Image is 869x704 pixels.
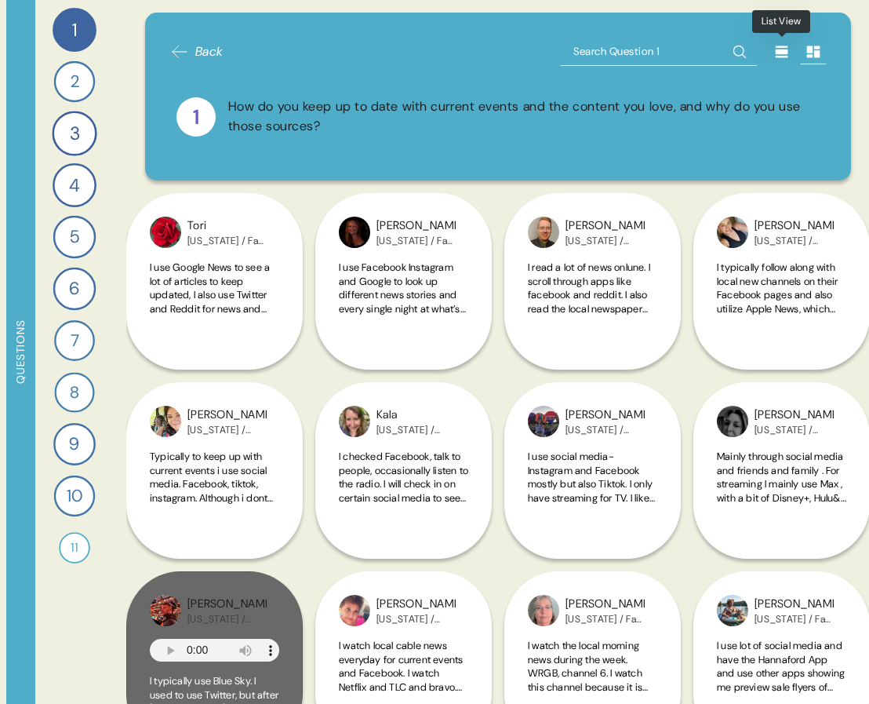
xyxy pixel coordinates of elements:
div: [PERSON_NAME] [754,217,834,235]
div: [US_STATE] / Fast & Fresh [187,235,267,247]
input: Search Question 1 [561,38,757,66]
div: 2 [54,61,95,102]
div: [PERSON_NAME] [376,217,456,235]
div: 6 [53,268,96,310]
span: Back [195,42,224,61]
img: profilepic_24218457251130268.jpg [528,406,559,437]
span: I checked Facebook, talk to people, occasionally listen to the radio. I will check in on certain ... [339,450,468,587]
div: 1 [53,8,96,52]
img: profilepic_23895048896860999.jpg [528,595,559,626]
div: 1 [176,97,216,137]
span: Mainly through social media and friends and family . For streaming I mainly use Max , with a bit ... [717,450,846,560]
div: [US_STATE] / Culinary Cruisers [187,424,267,436]
div: [US_STATE] / Fast & Fresh [754,613,834,626]
div: [US_STATE] / Grab & Go-ers [565,424,645,436]
span: I use social media- Instagram and Facebook mostly but also Tiktok. I only have streaming for TV. ... [528,450,656,573]
img: profilepic_24721967720761527.jpg [339,595,370,626]
div: 11 [59,532,90,564]
div: [US_STATE] / Culinary Cruisers [376,424,456,436]
img: profilepic_24407854298844860.jpg [339,217,370,248]
div: [PERSON_NAME] [376,596,456,613]
div: [US_STATE] / Culinary Cruisers [376,613,456,626]
div: [US_STATE] / Culinary Cruisers [754,424,834,436]
div: 7 [54,320,95,361]
div: Kala [376,407,456,424]
div: 9 [53,423,96,465]
div: [US_STATE] / Fast & Fresh [565,613,645,626]
div: [US_STATE] / Culinary Cruisers [565,235,645,247]
div: Tori [187,217,267,235]
img: profilepic_24145859285036337.jpg [528,217,559,248]
div: [PERSON_NAME] [565,217,645,235]
div: 10 [54,476,95,516]
img: profilepic_9600360536733345.jpg [150,406,181,437]
img: profilepic_24535830732688111.jpg [339,406,370,437]
div: [PERSON_NAME] [754,407,834,424]
div: 3 [52,111,96,155]
img: profilepic_30738846339064219.jpg [150,595,181,626]
div: 8 [54,372,94,412]
div: [US_STATE] / Grab & Go-ers [187,613,267,626]
div: How do you keep up to date with current events and the content you love, and why do you use those... [228,97,820,137]
div: List View [752,10,810,33]
div: [US_STATE] / Fast & Fresh [376,235,456,247]
div: [PERSON_NAME] [565,407,645,424]
span: I use Facebook Instagram and Google to look up different news stories and every single night at w... [339,261,466,480]
span: I read a lot of news onlune. I scroll through apps like facebook and reddit. I also read the loca... [528,261,656,467]
img: profilepic_24196496473326197.jpg [717,217,748,248]
div: 4 [53,163,96,207]
span: Typically to keep up with current events i use social media. Facebook, tiktok, instagram. Althoug... [150,450,275,600]
div: [PERSON_NAME] [754,596,834,613]
div: [PERSON_NAME] [187,596,267,613]
div: [PERSON_NAME] [187,407,267,424]
div: 5 [53,216,96,258]
img: profilepic_24188565040829475.jpg [717,595,748,626]
img: profilepic_24500204939595889.jpg [717,406,748,437]
div: [US_STATE] / Grab & Go-ers [754,235,834,247]
div: [PERSON_NAME] [565,596,645,613]
img: profilepic_24248978164751221.jpg [150,217,181,248]
span: I typically follow along with local new channels on their Facebook pages and also utilize Apple N... [717,261,846,425]
span: I use Google News to see a lot of articles to keep updated, I also use Twitter and Reddit for new... [150,261,277,522]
